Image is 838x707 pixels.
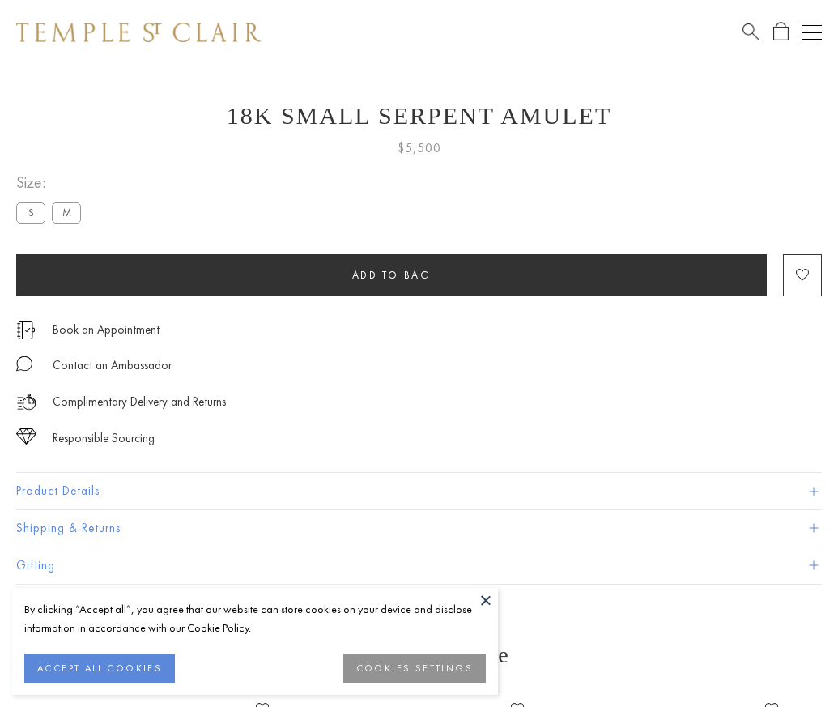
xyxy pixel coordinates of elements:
[16,23,261,42] img: Temple St. Clair
[52,202,81,223] label: M
[398,138,441,159] span: $5,500
[343,654,486,683] button: COOKIES SETTINGS
[53,392,226,412] p: Complimentary Delivery and Returns
[352,268,432,282] span: Add to bag
[16,202,45,223] label: S
[16,254,767,296] button: Add to bag
[773,22,789,42] a: Open Shopping Bag
[16,102,822,130] h1: 18K Small Serpent Amulet
[53,321,160,339] a: Book an Appointment
[742,22,759,42] a: Search
[16,428,36,445] img: icon_sourcing.svg
[16,510,822,547] button: Shipping & Returns
[16,169,87,196] span: Size:
[24,654,175,683] button: ACCEPT ALL COOKIES
[16,321,36,339] img: icon_appointment.svg
[53,428,155,449] div: Responsible Sourcing
[53,356,172,376] div: Contact an Ambassador
[16,356,32,372] img: MessageIcon-01_2.svg
[802,23,822,42] button: Open navigation
[16,473,822,509] button: Product Details
[16,392,36,412] img: icon_delivery.svg
[24,600,486,637] div: By clicking “Accept all”, you agree that our website can store cookies on your device and disclos...
[16,547,822,584] button: Gifting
